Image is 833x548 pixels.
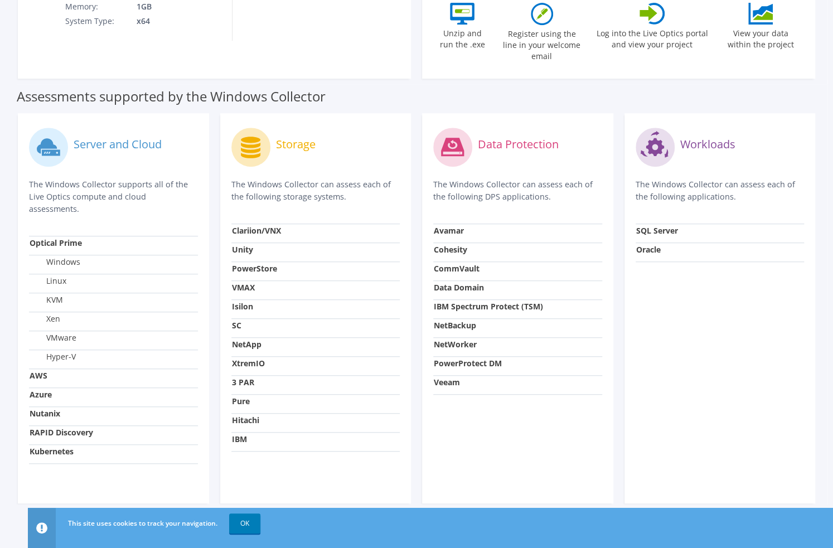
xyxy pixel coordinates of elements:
[232,339,261,350] strong: NetApp
[500,25,584,62] label: Register using the line in your welcome email
[478,139,559,150] label: Data Protection
[30,237,82,248] strong: Optical Prime
[434,225,464,236] strong: Avamar
[636,225,678,236] strong: SQL Server
[434,339,477,350] strong: NetWorker
[30,256,80,268] label: Windows
[30,313,60,324] label: Xen
[17,91,326,102] label: Assessments supported by the Windows Collector
[30,294,63,305] label: KVM
[231,178,400,203] p: The Windows Collector can assess each of the following storage systems.
[434,320,476,331] strong: NetBackup
[30,351,76,362] label: Hyper-V
[433,178,602,203] p: The Windows Collector can assess each of the following DPS applications.
[232,415,259,425] strong: Hitachi
[434,377,460,387] strong: Veeam
[636,178,805,203] p: The Windows Collector can assess each of the following applications.
[636,244,661,255] strong: Oracle
[30,275,66,287] label: Linux
[68,518,217,528] span: This site uses cookies to track your navigation.
[29,178,198,215] p: The Windows Collector supports all of the Live Optics compute and cloud assessments.
[720,25,801,50] label: View your data within the project
[434,244,467,255] strong: Cohesity
[128,14,207,28] td: x64
[30,370,47,381] strong: AWS
[30,389,52,400] strong: Azure
[30,427,93,438] strong: RAPID Discovery
[276,139,316,150] label: Storage
[65,14,128,28] td: System Type:
[232,301,253,312] strong: Isilon
[434,263,480,274] strong: CommVault
[232,396,250,406] strong: Pure
[232,282,255,293] strong: VMAX
[595,25,708,50] label: Log into the Live Optics portal and view your project
[232,434,247,444] strong: IBM
[30,332,76,343] label: VMware
[229,513,260,534] a: OK
[437,25,488,50] label: Unzip and run the .exe
[232,320,241,331] strong: SC
[30,446,74,457] strong: Kubernetes
[232,358,265,368] strong: XtremIO
[232,377,254,387] strong: 3 PAR
[232,263,277,274] strong: PowerStore
[232,225,281,236] strong: Clariion/VNX
[434,282,484,293] strong: Data Domain
[30,408,60,419] strong: Nutanix
[232,244,253,255] strong: Unity
[680,139,735,150] label: Workloads
[74,139,162,150] label: Server and Cloud
[434,358,502,368] strong: PowerProtect DM
[434,301,543,312] strong: IBM Spectrum Protect (TSM)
